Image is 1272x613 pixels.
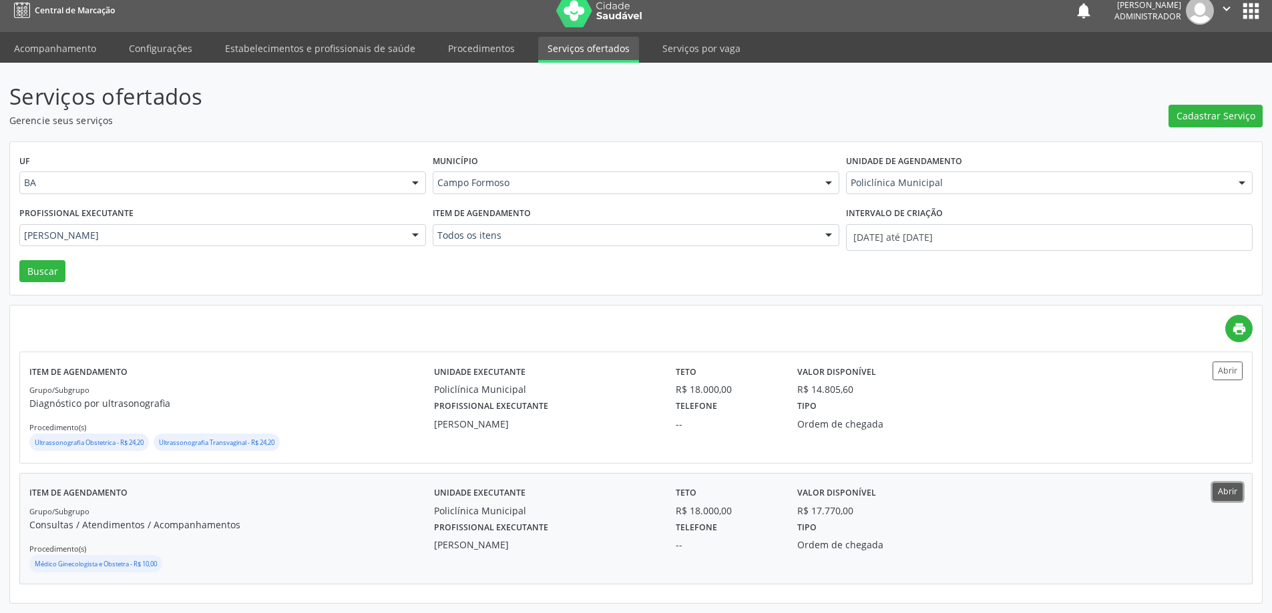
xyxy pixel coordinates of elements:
[24,176,399,189] span: BA
[1169,105,1263,127] button: Cadastrar Serviço
[797,417,960,431] div: Ordem de chegada
[433,203,531,224] label: Item de agendamento
[1074,1,1093,20] button: notifications
[797,483,876,504] label: Valor disponível
[29,544,86,554] small: Procedimento(s)
[797,382,853,396] div: R$ 14.805,60
[851,176,1225,189] span: Policlínica Municipal
[5,37,105,60] a: Acompanhamento
[29,396,434,410] p: Diagnóstico por ultrasonografia
[29,422,86,432] small: Procedimento(s)
[35,438,144,447] small: Ultrassonografia Obstetrica - R$ 24,20
[434,396,548,417] label: Profissional executante
[434,518,548,538] label: Profissional executante
[676,483,696,504] label: Teto
[437,229,812,242] span: Todos os itens
[846,224,1253,251] input: Selecione um intervalo
[19,151,30,172] label: UF
[159,438,274,447] small: Ultrassonografia Transvaginal - R$ 24,20
[676,504,778,518] div: R$ 18.000,00
[797,396,817,417] label: Tipo
[797,362,876,382] label: Valor disponível
[434,382,658,396] div: Policlínica Municipal
[434,504,658,518] div: Policlínica Municipal
[676,362,696,382] label: Teto
[676,417,778,431] div: --
[35,560,157,568] small: Médico Ginecologista e Obstetra - R$ 10,00
[29,362,128,382] label: Item de agendamento
[29,506,89,516] small: Grupo/Subgrupo
[1219,1,1234,16] i: 
[676,396,717,417] label: Telefone
[9,113,887,127] p: Gerencie seus serviços
[437,176,812,189] span: Campo Formoso
[439,37,524,60] a: Procedimentos
[1232,322,1247,336] i: print
[433,151,478,172] label: Município
[434,362,525,382] label: Unidade executante
[216,37,425,60] a: Estabelecimentos e profissionais de saúde
[538,37,639,63] a: Serviços ofertados
[797,538,960,552] div: Ordem de chegada
[676,538,778,552] div: --
[120,37,202,60] a: Configurações
[1213,362,1243,380] button: Abrir
[434,483,525,504] label: Unidade executante
[29,518,434,532] p: Consultas / Atendimentos / Acompanhamentos
[1177,109,1255,123] span: Cadastrar Serviço
[846,203,943,224] label: Intervalo de criação
[9,80,887,113] p: Serviços ofertados
[676,382,778,396] div: R$ 18.000,00
[797,518,817,538] label: Tipo
[653,37,750,60] a: Serviços por vaga
[1213,483,1243,501] button: Abrir
[35,5,115,16] span: Central de Marcação
[434,417,658,431] div: [PERSON_NAME]
[846,151,962,172] label: Unidade de agendamento
[29,385,89,395] small: Grupo/Subgrupo
[1225,315,1253,342] a: print
[19,203,134,224] label: Profissional executante
[24,229,399,242] span: [PERSON_NAME]
[19,260,65,283] button: Buscar
[434,538,658,552] div: [PERSON_NAME]
[797,504,853,518] div: R$ 17.770,00
[29,483,128,504] label: Item de agendamento
[1114,11,1181,22] span: Administrador
[676,518,717,538] label: Telefone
